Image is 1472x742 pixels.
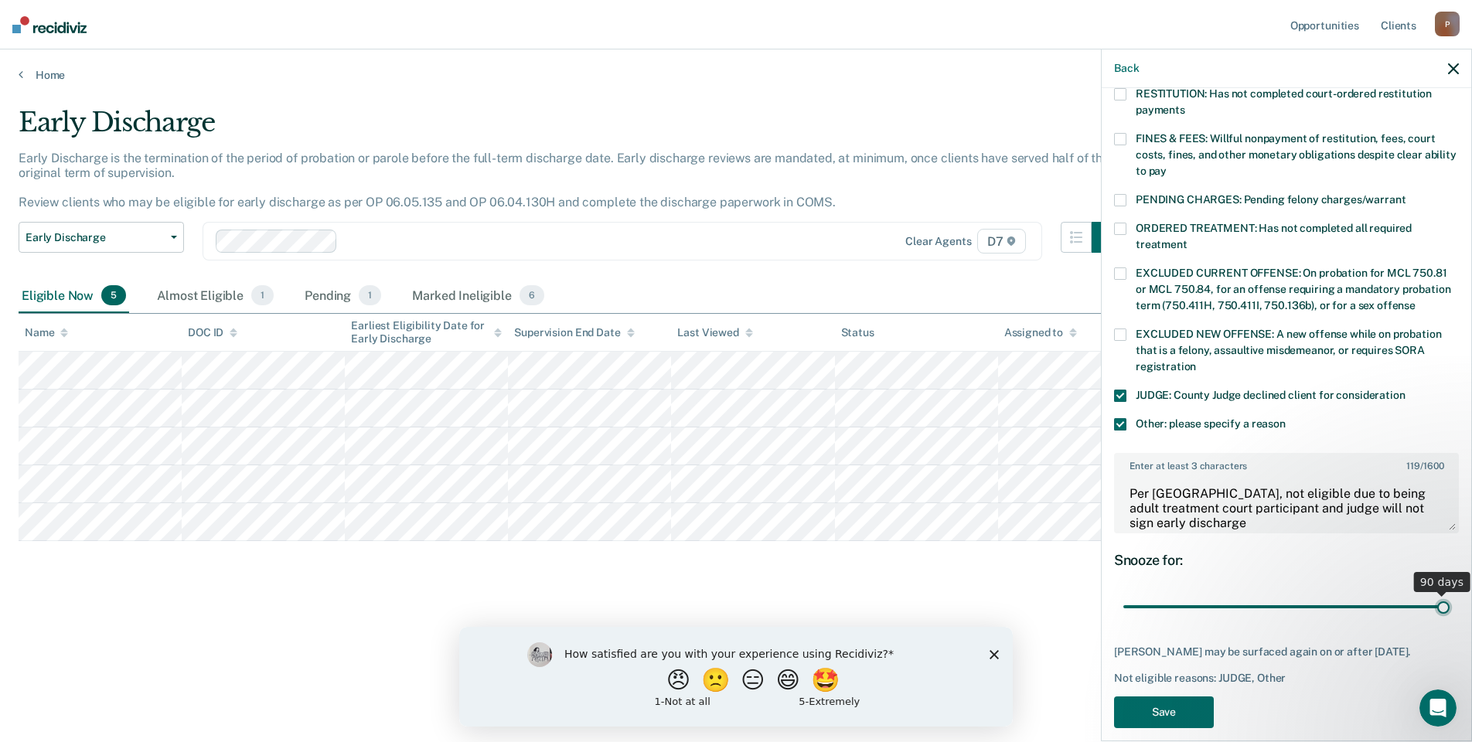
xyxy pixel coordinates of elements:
[1114,696,1214,728] button: Save
[302,279,384,313] div: Pending
[977,229,1026,254] span: D7
[19,107,1123,151] div: Early Discharge
[25,326,68,339] div: Name
[1114,645,1459,659] div: [PERSON_NAME] may be surfaced again on or after [DATE].
[1136,267,1450,311] span: EXCLUDED CURRENT OFFENSE: On probation for MCL 750.81 or MCL 750.84, for an offense requiring a m...
[1136,389,1406,401] span: JUDGE: County Judge declined client for consideration
[459,627,1013,727] iframe: Survey by Kim from Recidiviz
[188,326,237,339] div: DOC ID
[1435,12,1460,36] div: P
[1114,672,1459,685] div: Not eligible reasons: JUDGE, Other
[359,285,381,305] span: 1
[1136,417,1286,430] span: Other: please specify a reason
[1114,62,1139,75] button: Back
[1114,552,1459,569] div: Snooze for:
[1406,461,1443,471] span: / 1600
[251,285,274,305] span: 1
[1136,222,1412,250] span: ORDERED TREATMENT: Has not completed all required treatment
[1004,326,1077,339] div: Assigned to
[26,231,165,244] span: Early Discharge
[1136,87,1432,116] span: RESTITUTION: Has not completed court-ordered restitution payments
[409,279,547,313] div: Marked Ineligible
[1116,475,1457,532] textarea: Per [GEOGRAPHIC_DATA], not eligible due to being adult treatment court participant and judge will...
[19,151,1116,210] p: Early Discharge is the termination of the period of probation or parole before the full-term disc...
[12,16,87,33] img: Recidiviz
[19,68,1453,82] a: Home
[677,326,752,339] div: Last Viewed
[514,326,634,339] div: Supervision End Date
[1116,454,1457,471] label: Enter at least 3 characters
[351,319,502,345] div: Earliest Eligibility Date for Early Discharge
[19,279,129,313] div: Eligible Now
[520,285,544,305] span: 6
[905,235,971,248] div: Clear agents
[1414,572,1470,592] div: 90 days
[841,326,874,339] div: Status
[1136,132,1457,177] span: FINES & FEES: Willful nonpayment of restitution, fees, court costs, fines, and other monetary obl...
[101,285,126,305] span: 5
[1136,328,1441,373] span: EXCLUDED NEW OFFENSE: A new offense while on probation that is a felony, assaultive misdemeanor, ...
[1419,689,1457,727] iframe: Intercom live chat
[154,279,277,313] div: Almost Eligible
[1136,193,1406,206] span: PENDING CHARGES: Pending felony charges/warrant
[1406,461,1420,471] span: 119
